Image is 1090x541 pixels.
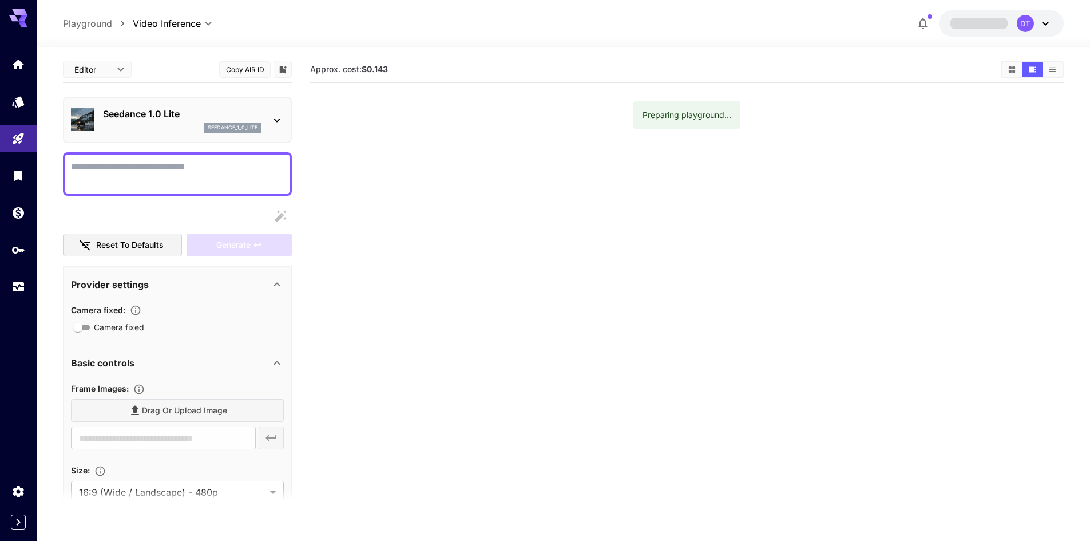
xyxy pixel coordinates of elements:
button: Show media in list view [1043,62,1063,77]
span: Camera fixed : [71,305,125,315]
b: $0.143 [362,64,388,74]
div: API Keys [11,243,25,257]
a: Playground [63,17,112,30]
div: Playground [11,132,25,146]
span: Size : [71,465,90,475]
button: Reset to defaults [63,234,182,257]
span: Camera fixed [94,321,144,333]
div: Preparing playground... [643,105,731,125]
div: Models [11,94,25,109]
button: Expand sidebar [11,515,26,530]
p: Basic controls [71,356,134,370]
div: Provider settings [71,271,284,298]
div: Usage [11,280,25,294]
div: Home [11,57,25,72]
div: Library [11,168,25,183]
nav: breadcrumb [63,17,133,30]
div: Settings [11,484,25,499]
span: Approx. cost: [310,64,388,74]
button: Copy AIR ID [219,61,271,78]
button: Show media in grid view [1002,62,1022,77]
span: Editor [74,64,110,76]
span: Video Inference [133,17,201,30]
div: Wallet [11,206,25,220]
button: Upload frame images. [129,384,149,395]
button: Add to library [278,62,288,76]
div: Show media in grid viewShow media in video viewShow media in list view [1001,61,1064,78]
div: Basic controls [71,349,284,377]
div: DT [1017,15,1034,32]
button: Show media in video view [1022,62,1043,77]
p: Seedance 1.0 Lite [103,107,261,121]
p: seedance_1_0_lite [208,124,257,132]
span: 16:9 (Wide / Landscape) - 480p [79,485,265,499]
p: Provider settings [71,278,149,291]
span: Frame Images : [71,384,129,393]
button: DT [939,10,1064,37]
div: Seedance 1.0 Liteseedance_1_0_lite [71,102,284,137]
button: Adjust the dimensions of the generated image by specifying its width and height in pixels, or sel... [90,465,110,477]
